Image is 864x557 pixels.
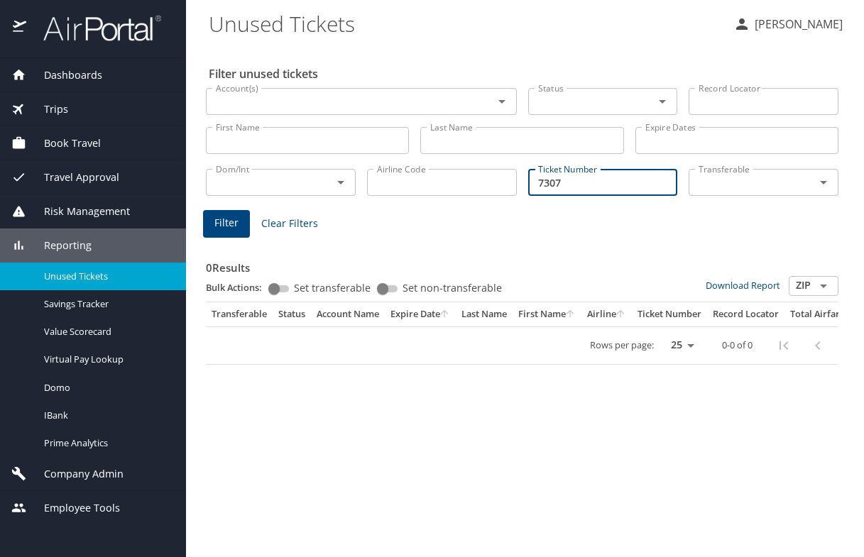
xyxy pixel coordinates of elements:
button: Open [814,172,833,192]
p: [PERSON_NAME] [750,16,843,33]
button: Open [331,172,351,192]
span: Clear Filters [261,215,318,233]
button: Open [652,92,672,111]
div: Transferable [212,308,267,321]
button: Filter [203,210,250,238]
p: 0-0 of 0 [722,341,753,350]
h3: 0 Results [206,251,838,276]
h2: Filter unused tickets [209,62,841,85]
th: Status [273,302,311,326]
a: Download Report [706,279,780,292]
button: Clear Filters [256,211,324,237]
span: Unused Tickets [44,270,169,283]
th: Record Locator [707,302,784,326]
span: Reporting [26,238,92,253]
p: Bulk Actions: [206,281,273,294]
th: Total Airfare [784,302,860,326]
span: Savings Tracker [44,297,169,311]
span: Dashboards [26,67,102,83]
button: [PERSON_NAME] [728,11,848,37]
span: Virtual Pay Lookup [44,353,169,366]
span: Travel Approval [26,170,119,185]
span: Set non-transferable [403,283,502,293]
h1: Unused Tickets [209,1,722,45]
th: Account Name [311,302,385,326]
select: rows per page [660,335,699,356]
button: Open [492,92,512,111]
span: Set transferable [294,283,371,293]
p: Rows per page: [590,341,654,350]
th: First Name [513,302,581,326]
th: Expire Date [385,302,456,326]
button: sort [440,310,450,319]
span: Domo [44,381,169,395]
th: Ticket Number [632,302,707,326]
span: IBank [44,409,169,422]
span: Value Scorecard [44,325,169,338]
span: Filter [214,214,239,232]
button: sort [566,310,576,319]
button: Open [814,276,833,296]
span: Prime Analytics [44,436,169,450]
img: airportal-logo.png [28,14,161,42]
span: Employee Tools [26,500,120,516]
button: sort [616,310,626,319]
th: Airline [581,302,632,326]
span: Risk Management [26,204,130,219]
span: Company Admin [26,466,124,482]
span: Book Travel [26,136,101,151]
span: Trips [26,101,68,117]
img: icon-airportal.png [13,14,28,42]
th: Last Name [456,302,513,326]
